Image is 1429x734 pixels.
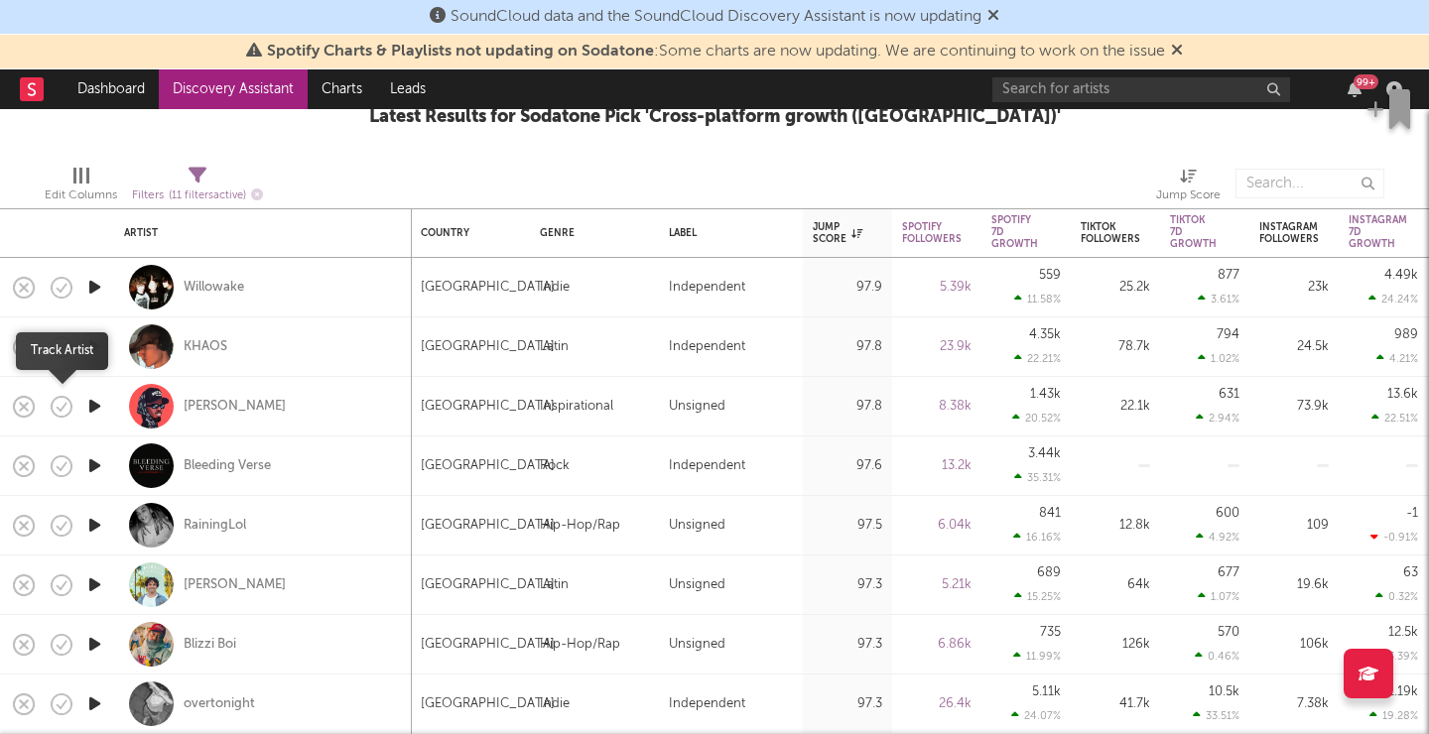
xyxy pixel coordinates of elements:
div: Unsigned [669,514,725,538]
div: [GEOGRAPHIC_DATA] [421,514,555,538]
div: 4.21 % [1376,352,1418,365]
div: 97.3 [813,692,882,716]
div: 97.8 [813,395,882,419]
a: KHAOS [184,338,227,356]
span: : Some charts are now updating. We are continuing to work on the issue [267,44,1165,60]
div: 6.86k [902,633,972,657]
input: Search for artists [992,77,1290,102]
div: Tiktok 7D Growth [1170,214,1217,250]
div: 735 [1040,626,1061,639]
span: Dismiss [987,9,999,25]
div: Independent [669,692,745,716]
span: Spotify Charts & Playlists not updating on Sodatone [267,44,654,60]
div: 97.9 [813,276,882,300]
div: Spotify 7D Growth [991,214,1038,250]
div: Latin [540,573,569,597]
div: Edit Columns [45,159,117,216]
div: 841 [1039,507,1061,520]
div: Genre [540,227,639,239]
a: Blizzi Boi [184,636,236,654]
div: 877 [1218,269,1239,282]
div: Filters(11 filters active) [132,159,263,216]
div: 63 [1403,566,1418,579]
div: [PERSON_NAME] [184,398,286,416]
a: overtonight [184,695,255,713]
div: Instagram Followers [1259,221,1319,245]
div: 19.6k [1259,573,1329,597]
div: 5.39k [902,276,972,300]
div: 24.07 % [1011,709,1061,722]
div: 78.7k [1081,335,1150,359]
div: -0.91 % [1370,531,1418,544]
div: 570 [1218,626,1239,639]
div: 3.61 % [1198,293,1239,306]
div: Hip-Hop/Rap [540,514,620,538]
div: 23.9k [902,335,972,359]
div: 677 [1218,566,1239,579]
div: 7.38k [1259,692,1329,716]
div: Spotify Followers [902,221,962,245]
div: Edit Columns [45,183,117,207]
div: Instagram 7D Growth [1349,214,1407,250]
span: ( 11 filters active) [169,190,246,201]
div: [PERSON_NAME] [184,576,286,594]
div: Jump Score [1156,183,1221,207]
div: 22.21 % [1014,352,1061,365]
div: 22.51 % [1371,412,1418,425]
div: 41.7k [1081,692,1150,716]
div: 1.43k [1030,388,1061,401]
div: Latin [540,335,569,359]
div: Latest Results for Sodatone Pick ' Cross-platform growth ([GEOGRAPHIC_DATA]) ' [369,105,1061,129]
a: Bleeding Verse [184,457,271,475]
div: 97.6 [813,454,882,478]
div: Unsigned [669,573,725,597]
span: Dismiss [1171,44,1183,60]
div: 6.04k [902,514,972,538]
div: 600 [1216,507,1239,520]
div: 5.21k [902,573,972,597]
div: 73.9k [1259,395,1329,419]
div: 109 [1259,514,1329,538]
div: Unsigned [669,633,725,657]
div: 35.31 % [1014,471,1061,484]
div: 24.5k [1259,335,1329,359]
div: 97.8 [813,335,882,359]
span: SoundCloud data and the SoundCloud Discovery Assistant is now updating [451,9,981,25]
div: [GEOGRAPHIC_DATA] [421,633,555,657]
div: 23k [1259,276,1329,300]
div: 8.38k [902,395,972,419]
div: [GEOGRAPHIC_DATA] [421,395,555,419]
div: 24.24 % [1368,293,1418,306]
button: 99+ [1348,81,1362,97]
div: 689 [1037,566,1061,579]
div: 13.39 % [1370,650,1418,663]
div: Jump Score [813,221,862,245]
div: [GEOGRAPHIC_DATA] [421,454,555,478]
div: 3.44k [1028,447,1061,460]
div: [GEOGRAPHIC_DATA] [421,573,555,597]
div: 13.2k [902,454,972,478]
div: 97.5 [813,514,882,538]
div: Hip-Hop/Rap [540,633,620,657]
a: Discovery Assistant [159,69,308,109]
a: Leads [376,69,440,109]
div: Indie [540,276,570,300]
div: Filters [132,183,263,208]
div: 4.35k [1029,328,1061,341]
div: [GEOGRAPHIC_DATA] [421,276,555,300]
div: 25.2k [1081,276,1150,300]
div: 4.92 % [1196,531,1239,544]
div: 16.16 % [1013,531,1061,544]
div: Label [669,227,783,239]
div: 2.94 % [1196,412,1239,425]
div: 559 [1039,269,1061,282]
div: 1.02 % [1198,352,1239,365]
div: 631 [1219,388,1239,401]
div: 26.4k [902,692,972,716]
div: 5.11k [1032,685,1061,698]
div: -1 [1406,507,1418,520]
div: Unsigned [669,395,725,419]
